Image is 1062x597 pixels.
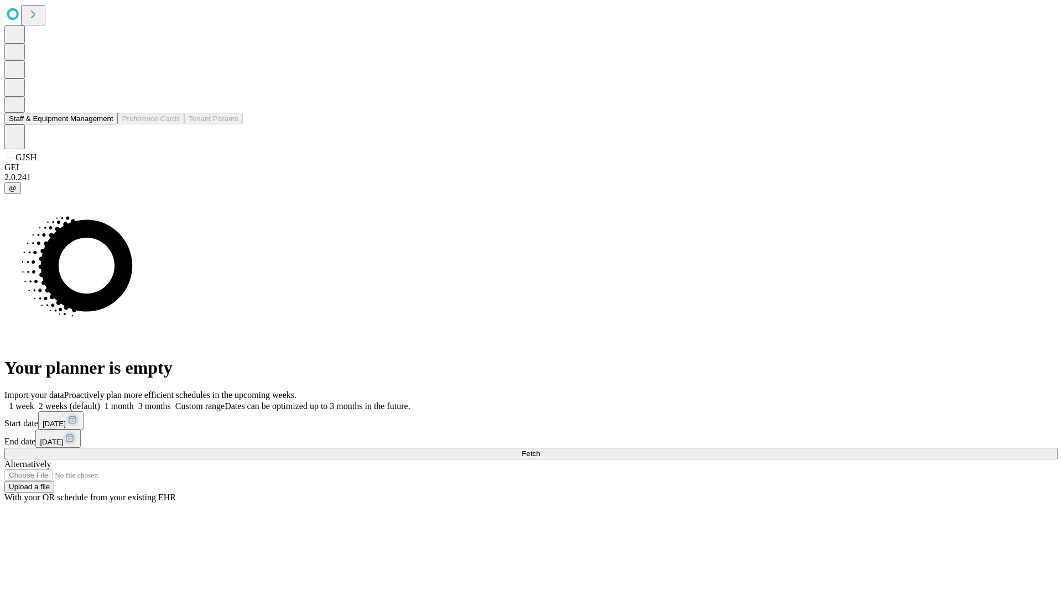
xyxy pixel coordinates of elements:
button: [DATE] [35,430,81,448]
span: Fetch [522,449,540,458]
span: 3 months [138,401,171,411]
h1: Your planner is empty [4,358,1058,378]
span: Proactively plan more efficient schedules in the upcoming weeks. [64,390,296,400]
span: Dates can be optimized up to 3 months in the future. [225,401,410,411]
span: 1 week [9,401,34,411]
span: Custom range [175,401,225,411]
button: [DATE] [38,411,84,430]
button: Upload a file [4,481,54,493]
button: Tenant Params [184,113,243,124]
button: Preference Cards [118,113,184,124]
span: Import your data [4,390,64,400]
span: GJSH [15,153,37,162]
button: Staff & Equipment Management [4,113,118,124]
span: 2 weeks (default) [39,401,100,411]
button: @ [4,182,21,194]
button: Fetch [4,448,1058,459]
div: GEI [4,163,1058,172]
div: 2.0.241 [4,172,1058,182]
span: With your OR schedule from your existing EHR [4,493,176,502]
span: @ [9,184,17,192]
span: 1 month [105,401,134,411]
span: Alternatively [4,459,51,469]
div: End date [4,430,1058,448]
div: Start date [4,411,1058,430]
span: [DATE] [40,438,63,446]
span: [DATE] [43,420,66,428]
